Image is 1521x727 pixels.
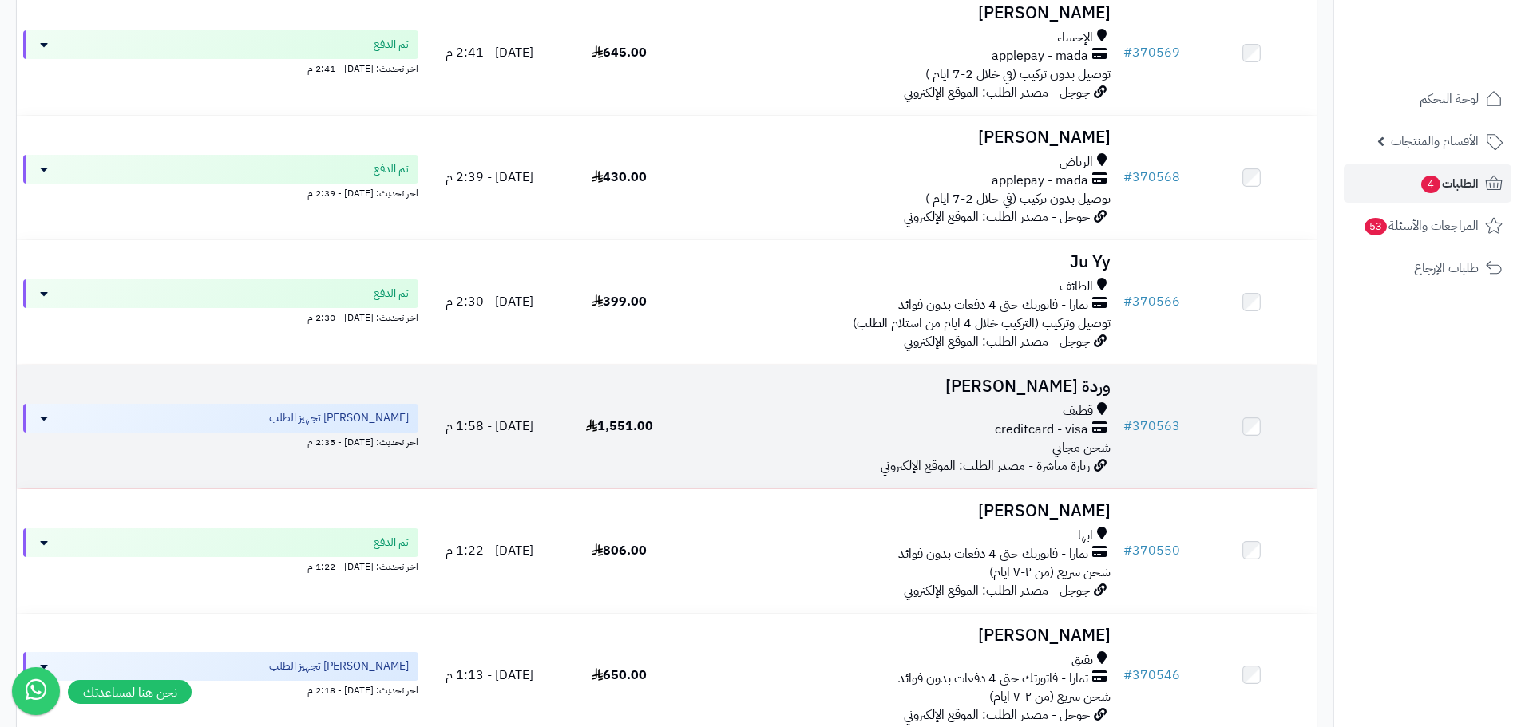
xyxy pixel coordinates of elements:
[446,541,533,560] span: [DATE] - 1:22 م
[898,545,1088,563] span: تمارا - فاتورتك حتى 4 دفعات بدون فوائد
[1363,215,1479,237] span: المراجعات والأسئلة
[992,47,1088,65] span: applepay - mada
[374,161,409,177] span: تم الدفع
[853,314,1111,333] span: توصيل وتركيب (التركيب خلال 4 ايام من استلام الطلب)
[1412,20,1506,53] img: logo-2.png
[925,65,1111,84] span: توصيل بدون تركيب (في خلال 2-7 ايام )
[691,377,1111,396] h3: وردة [PERSON_NAME]
[989,687,1111,706] span: شحن سريع (من ٢-٧ ايام)
[1123,417,1180,436] a: #370563
[592,168,647,187] span: 430.00
[1123,168,1132,187] span: #
[269,410,409,426] span: [PERSON_NAME] تجهيز الطلب
[1344,164,1511,203] a: الطلبات4
[23,308,418,325] div: اخر تحديث: [DATE] - 2:30 م
[925,189,1111,208] span: توصيل بدون تركيب (في خلال 2-7 ايام )
[23,184,418,200] div: اخر تحديث: [DATE] - 2:39 م
[691,4,1111,22] h3: [PERSON_NAME]
[592,292,647,311] span: 399.00
[1123,541,1132,560] span: #
[1071,651,1093,670] span: بقيق
[592,541,647,560] span: 806.00
[446,43,533,62] span: [DATE] - 2:41 م
[446,666,533,685] span: [DATE] - 1:13 م
[691,253,1111,271] h3: Ju Yy
[1123,292,1180,311] a: #370566
[586,417,653,436] span: 1,551.00
[1391,130,1479,152] span: الأقسام والمنتجات
[904,207,1090,227] span: جوجل - مصدر الطلب: الموقع الإلكتروني
[904,332,1090,351] span: جوجل - مصدر الطلب: الموقع الإلكتروني
[691,128,1111,147] h3: [PERSON_NAME]
[1420,175,1441,194] span: 4
[1060,153,1093,172] span: الرياض
[1063,402,1093,421] span: قطيف
[23,433,418,449] div: اخر تحديث: [DATE] - 2:35 م
[1344,249,1511,287] a: طلبات الإرجاع
[1123,292,1132,311] span: #
[898,670,1088,688] span: تمارا - فاتورتك حتى 4 دفعات بدون فوائد
[374,37,409,53] span: تم الدفع
[374,286,409,302] span: تم الدفع
[1123,417,1132,436] span: #
[1123,666,1180,685] a: #370546
[995,421,1088,439] span: creditcard - visa
[23,557,418,574] div: اخر تحديث: [DATE] - 1:22 م
[1344,80,1511,118] a: لوحة التحكم
[1060,278,1093,296] span: الطائف
[1420,88,1479,110] span: لوحة التحكم
[904,581,1090,600] span: جوجل - مصدر الطلب: الموقع الإلكتروني
[446,292,533,311] span: [DATE] - 2:30 م
[1420,172,1479,195] span: الطلبات
[904,705,1090,725] span: جوجل - مصدر الطلب: الموقع الإلكتروني
[1123,168,1180,187] a: #370568
[1344,207,1511,245] a: المراجعات والأسئلة53
[1078,527,1093,545] span: ابها
[269,658,409,674] span: [PERSON_NAME] تجهيز الطلب
[691,626,1111,645] h3: [PERSON_NAME]
[904,83,1090,102] span: جوجل - مصدر الطلب: الموقع الإلكتروني
[1052,438,1111,457] span: شحن مجاني
[992,172,1088,190] span: applepay - mada
[1414,257,1479,279] span: طلبات الإرجاع
[592,43,647,62] span: 645.00
[23,59,418,76] div: اخر تحديث: [DATE] - 2:41 م
[1123,43,1180,62] a: #370569
[989,563,1111,582] span: شحن سريع (من ٢-٧ ايام)
[1123,541,1180,560] a: #370550
[898,296,1088,314] span: تمارا - فاتورتك حتى 4 دفعات بدون فوائد
[1123,666,1132,685] span: #
[23,681,418,697] div: اخر تحديث: [DATE] - 2:18 م
[446,417,533,436] span: [DATE] - 1:58 م
[1123,43,1132,62] span: #
[446,168,533,187] span: [DATE] - 2:39 م
[374,535,409,551] span: تم الدفع
[592,666,647,685] span: 650.00
[1057,29,1093,47] span: الإحساء
[1364,217,1388,236] span: 53
[691,502,1111,520] h3: [PERSON_NAME]
[881,456,1090,476] span: زيارة مباشرة - مصدر الطلب: الموقع الإلكتروني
